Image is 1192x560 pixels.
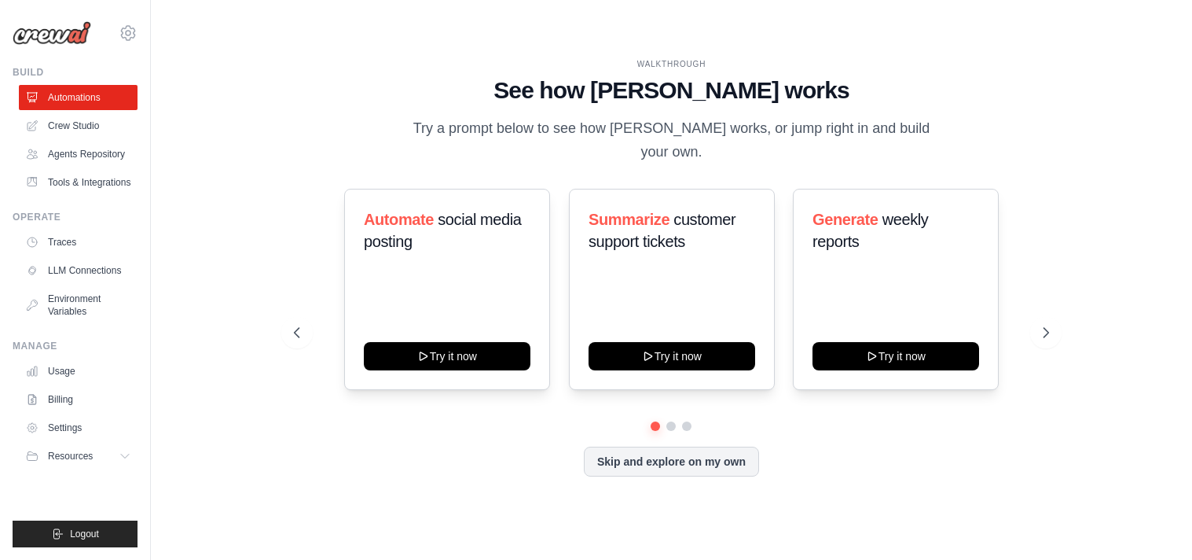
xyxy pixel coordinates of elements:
[13,21,91,45] img: Logo
[19,258,138,283] a: LLM Connections
[19,415,138,440] a: Settings
[19,230,138,255] a: Traces
[19,286,138,324] a: Environment Variables
[19,113,138,138] a: Crew Studio
[19,387,138,412] a: Billing
[589,211,669,228] span: Summarize
[13,521,138,547] button: Logout
[70,528,99,540] span: Logout
[364,342,530,370] button: Try it now
[13,211,138,223] div: Operate
[19,444,138,469] button: Resources
[812,211,928,250] span: weekly reports
[19,170,138,195] a: Tools & Integrations
[19,85,138,110] a: Automations
[407,117,935,164] p: Try a prompt below to see how [PERSON_NAME] works, or jump right in and build your own.
[364,211,434,228] span: Automate
[364,211,522,250] span: social media posting
[812,211,878,228] span: Generate
[1113,484,1192,560] iframe: Chat Widget
[812,342,979,370] button: Try it now
[294,58,1049,70] div: WALKTHROUGH
[584,447,759,477] button: Skip and explore on my own
[294,76,1049,105] h1: See how [PERSON_NAME] works
[19,359,138,384] a: Usage
[13,340,138,352] div: Manage
[589,211,735,250] span: customer support tickets
[589,342,755,370] button: Try it now
[19,142,138,167] a: Agents Repository
[13,66,138,79] div: Build
[48,450,93,462] span: Resources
